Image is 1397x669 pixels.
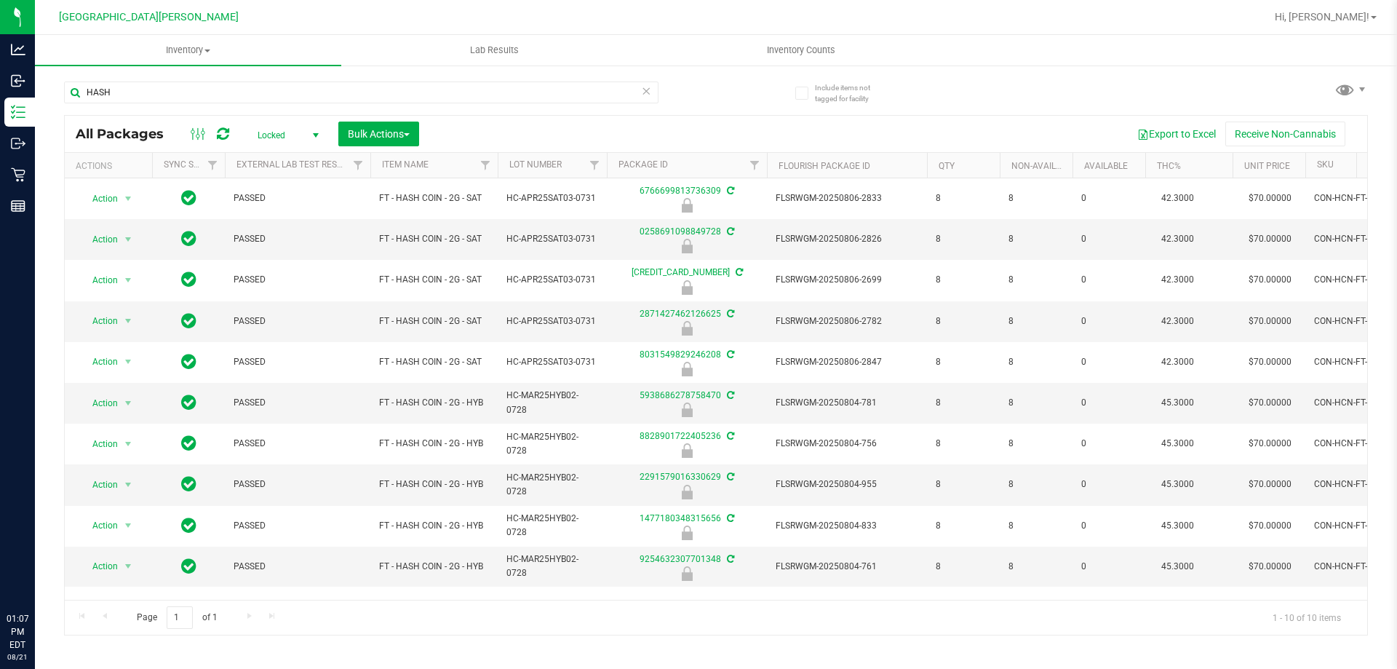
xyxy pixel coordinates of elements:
span: Action [79,311,119,331]
span: 8 [1008,355,1064,369]
span: 0 [1081,232,1137,246]
p: 01:07 PM EDT [7,612,28,652]
span: select [119,393,138,413]
inline-svg: Inventory [11,105,25,119]
a: Sync Status [164,159,220,170]
span: FT - HASH COIN - 2G - SAT [379,191,489,205]
div: Launch Hold [605,403,769,417]
span: $70.00000 [1241,229,1299,250]
span: $70.00000 [1241,352,1299,373]
span: In Sync [181,229,196,249]
span: In Sync [181,269,196,290]
input: Search Package ID, Item Name, SKU, Lot or Part Number... [64,82,658,103]
span: In Sync [181,433,196,454]
a: THC% [1157,161,1181,171]
span: Action [79,515,119,536]
span: Inventory Counts [747,44,855,57]
span: 0 [1081,519,1137,533]
span: $70.00000 [1241,474,1299,495]
span: 8 [936,273,991,287]
span: Include items not tagged for facility [815,82,888,104]
span: 0 [1081,355,1137,369]
span: select [119,475,138,495]
span: PASSED [234,314,362,328]
div: Launch Hold [605,198,769,213]
span: FT - HASH COIN - 2G - HYB [379,396,489,410]
span: Sync from Compliance System [725,309,734,319]
span: 45.3000 [1154,556,1201,577]
span: In Sync [181,556,196,577]
span: Sync from Compliance System [725,513,734,523]
button: Bulk Actions [338,122,419,146]
span: Action [79,270,119,290]
span: HC-APR25SAT03-0731 [506,355,598,369]
a: 9254632307701348 [640,554,721,564]
span: 42.3000 [1154,269,1201,290]
span: 45.3000 [1154,433,1201,454]
span: Action [79,434,119,454]
span: HC-APR25SAT03-0731 [506,273,598,287]
span: PASSED [234,560,362,574]
span: HC-MAR25HYB02-0728 [506,430,598,458]
span: In Sync [181,352,196,372]
span: In Sync [181,311,196,331]
span: select [119,189,138,209]
span: PASSED [234,437,362,451]
span: Sync from Compliance System [725,431,734,441]
span: FLSRWGM-20250806-2826 [776,232,918,246]
span: FLSRWGM-20250806-2699 [776,273,918,287]
a: 2291579016330629 [640,472,721,482]
span: 0 [1081,437,1137,451]
span: 8 [1008,478,1064,491]
span: Sync from Compliance System [733,267,743,277]
span: 8 [936,396,991,410]
span: All Packages [76,126,178,142]
span: 8 [936,478,991,491]
span: Bulk Actions [348,128,410,140]
span: FLSRWGM-20250806-2782 [776,314,918,328]
span: select [119,352,138,372]
div: Launch Hold [605,485,769,499]
span: 8 [936,519,991,533]
span: 8 [936,314,991,328]
span: 0 [1081,273,1137,287]
span: Sync from Compliance System [725,390,734,400]
a: Item Name [382,159,429,170]
span: HC-APR25SAT03-0731 [506,232,598,246]
span: Action [79,475,119,495]
span: 42.3000 [1154,311,1201,332]
span: $70.00000 [1241,433,1299,454]
span: 8 [936,232,991,246]
span: FT - HASH COIN - 2G - HYB [379,519,489,533]
span: Sync from Compliance System [725,226,734,237]
span: Hi, [PERSON_NAME]! [1275,11,1369,23]
span: 8 [1008,519,1064,533]
a: Qty [939,161,955,171]
span: 8 [936,437,991,451]
span: In Sync [181,474,196,494]
span: FLSRWGM-20250806-2847 [776,355,918,369]
iframe: Resource center [15,553,58,596]
span: select [119,229,138,250]
a: Inventory Counts [648,35,954,66]
span: In Sync [181,515,196,536]
span: FT - HASH COIN - 2G - SAT [379,273,489,287]
span: 8 [1008,273,1064,287]
div: Launch Hold [605,321,769,336]
a: Lab Results [341,35,648,66]
span: HC-MAR25HYB02-0728 [506,512,598,539]
span: HC-MAR25HYB02-0728 [506,553,598,580]
span: FT - HASH COIN - 2G - HYB [379,560,489,574]
p: 08/21 [7,652,28,662]
span: select [119,434,138,454]
span: PASSED [234,519,362,533]
span: 0 [1081,560,1137,574]
span: $70.00000 [1241,188,1299,209]
div: Actions [76,161,146,171]
span: HC-MAR25HYB02-0728 [506,389,598,416]
a: Flourish Package ID [779,161,870,171]
span: 8 [936,560,991,574]
a: Package ID [618,159,668,170]
span: PASSED [234,273,362,287]
a: 5938686278758470 [640,390,721,400]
